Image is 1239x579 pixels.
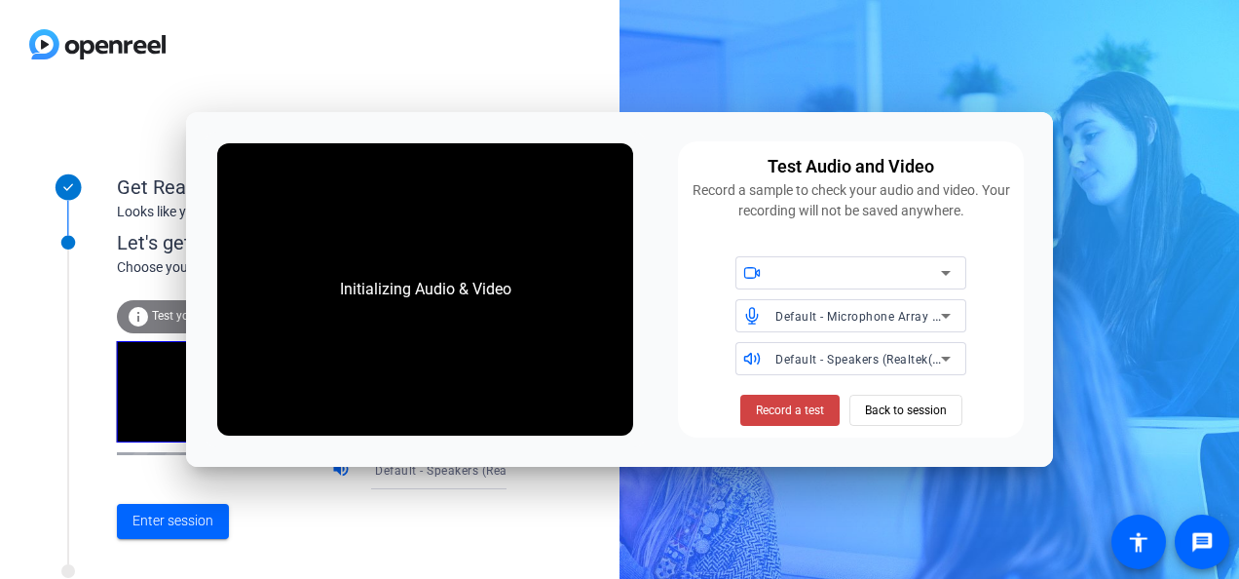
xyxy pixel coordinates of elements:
button: Back to session [849,395,962,426]
div: Record a sample to check your audio and video. Your recording will not be saved anywhere. [690,180,1012,221]
div: Choose your settings [117,257,546,278]
div: Let's get connected. [117,228,546,257]
span: Back to session [865,392,947,429]
button: Record a test [740,395,840,426]
div: Get Ready! [117,173,507,202]
mat-icon: message [1190,530,1214,554]
mat-icon: accessibility [1127,530,1150,554]
span: Default - Microphone Array (Realtek(R) Audio) [775,308,1035,324]
span: Default - Speakers (Realtek(R) Audio) [775,351,986,367]
span: Record a test [756,402,824,419]
mat-icon: volume_up [331,459,355,482]
span: Test your audio and video [152,309,287,323]
div: Test Audio and Video [768,153,934,180]
span: Default - Speakers (Realtek(R) Audio) [375,462,585,478]
div: Looks like you've been invited to join [117,202,507,222]
mat-icon: info [127,305,150,328]
div: Initializing Audio & Video [320,258,531,321]
span: Enter session [132,511,213,531]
